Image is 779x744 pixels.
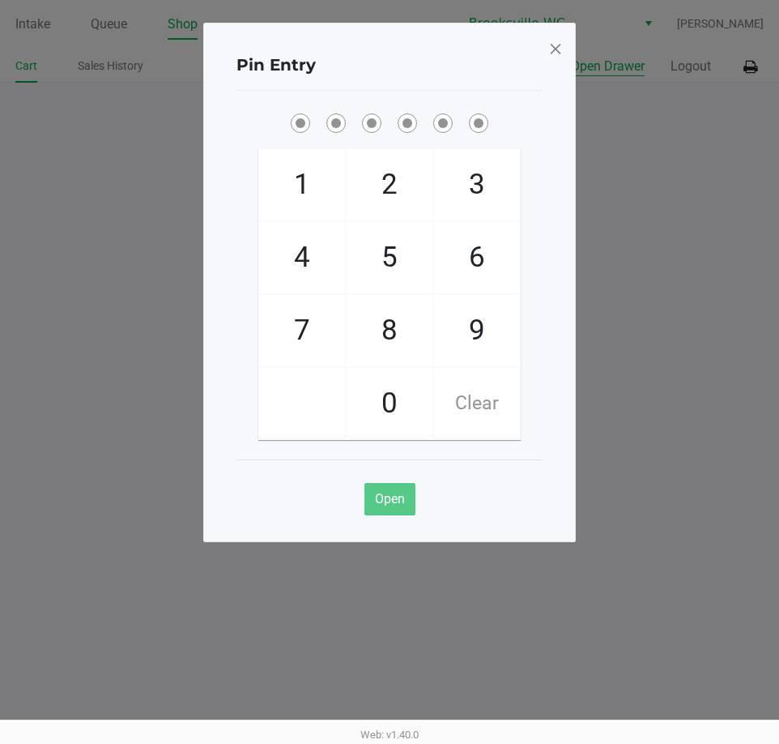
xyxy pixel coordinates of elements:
[434,368,520,439] span: Clear
[259,222,345,293] span: 4
[259,149,345,220] span: 1
[347,149,432,220] span: 2
[259,295,345,366] span: 7
[434,149,520,220] span: 3
[347,295,432,366] span: 8
[360,729,419,741] span: Web: v1.40.0
[347,368,432,439] span: 0
[347,222,432,293] span: 5
[236,53,316,77] h4: Pin Entry
[434,222,520,293] span: 6
[434,295,520,366] span: 9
